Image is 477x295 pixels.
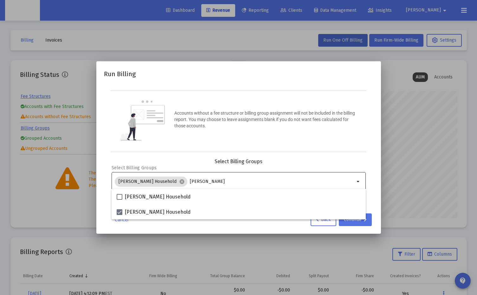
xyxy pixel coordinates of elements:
[112,158,366,165] div: Select Billing Groups
[125,208,191,216] span: [PERSON_NAME] Household
[174,110,357,129] p: Accounts without a fee structure or billing group assignment will not be included in the billing ...
[112,165,157,171] label: Select Billing Groups
[179,179,185,184] mat-icon: cancel
[339,213,372,226] button: Continue
[115,177,187,187] mat-chip: [PERSON_NAME] Household
[355,178,362,185] mat-icon: arrow_drop_down
[311,213,336,226] button: Back
[120,100,165,140] img: question
[115,175,355,188] mat-chip-list: Selection
[106,217,138,223] a: Cancel
[316,217,331,222] span: Back
[125,193,191,201] span: [PERSON_NAME] Household
[344,213,367,226] div: Continue
[104,69,136,79] h2: Run Billing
